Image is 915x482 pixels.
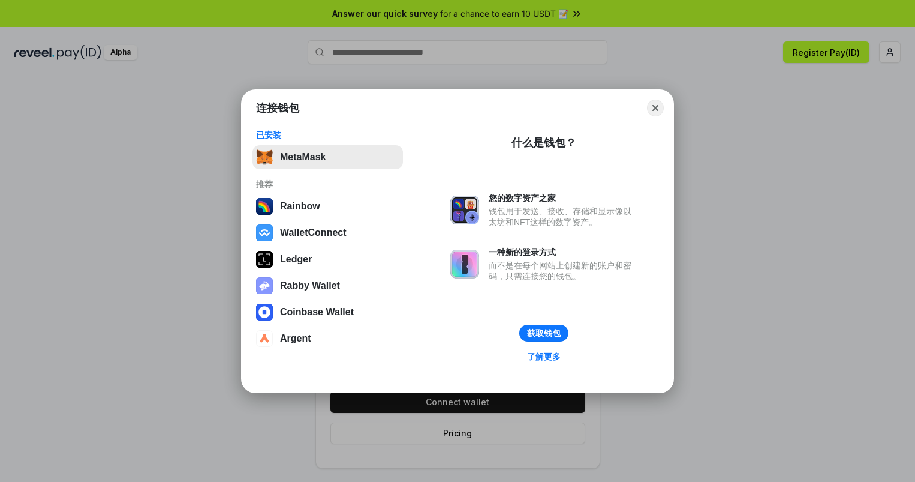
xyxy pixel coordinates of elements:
button: 获取钱包 [519,325,568,342]
h1: 连接钱包 [256,101,299,115]
div: 而不是在每个网站上创建新的账户和密码，只需连接您的钱包。 [489,260,637,282]
div: 推荐 [256,179,399,190]
div: MetaMask [280,152,326,163]
button: Rabby Wallet [252,274,403,298]
img: svg+xml,%3Csvg%20width%3D%22120%22%20height%3D%22120%22%20viewBox%3D%220%200%20120%20120%22%20fil... [256,198,273,215]
button: Close [647,100,664,116]
div: WalletConnect [280,227,347,238]
a: 了解更多 [520,349,568,364]
button: Rainbow [252,194,403,218]
button: Argent [252,327,403,351]
div: 您的数字资产之家 [489,193,637,203]
button: WalletConnect [252,221,403,245]
div: Rainbow [280,201,320,212]
div: Ledger [280,254,312,265]
img: svg+xml,%3Csvg%20width%3D%2228%22%20height%3D%2228%22%20viewBox%3D%220%200%2028%2028%22%20fill%3D... [256,224,273,241]
button: MetaMask [252,145,403,169]
div: 了解更多 [527,351,561,362]
div: Rabby Wallet [280,280,340,291]
div: Argent [280,333,311,344]
img: svg+xml,%3Csvg%20xmlns%3D%22http%3A%2F%2Fwww.w3.org%2F2000%2Fsvg%22%20width%3D%2228%22%20height%3... [256,251,273,268]
div: Coinbase Wallet [280,307,354,318]
img: svg+xml,%3Csvg%20xmlns%3D%22http%3A%2F%2Fwww.w3.org%2F2000%2Fsvg%22%20fill%3D%22none%22%20viewBox... [450,196,479,224]
div: 获取钱包 [527,328,561,339]
button: Coinbase Wallet [252,300,403,324]
img: svg+xml,%3Csvg%20fill%3D%22none%22%20height%3D%2233%22%20viewBox%3D%220%200%2035%2033%22%20width%... [256,149,273,166]
img: svg+xml,%3Csvg%20xmlns%3D%22http%3A%2F%2Fwww.w3.org%2F2000%2Fsvg%22%20fill%3D%22none%22%20viewBox... [256,277,273,294]
div: 一种新的登录方式 [489,247,637,258]
div: 已安装 [256,130,399,140]
img: svg+xml,%3Csvg%20width%3D%2228%22%20height%3D%2228%22%20viewBox%3D%220%200%2028%2028%22%20fill%3D... [256,304,273,321]
div: 钱包用于发送、接收、存储和显示像以太坊和NFT这样的数字资产。 [489,206,637,227]
div: 什么是钱包？ [511,136,576,150]
img: svg+xml,%3Csvg%20width%3D%2228%22%20height%3D%2228%22%20viewBox%3D%220%200%2028%2028%22%20fill%3D... [256,330,273,347]
img: svg+xml,%3Csvg%20xmlns%3D%22http%3A%2F%2Fwww.w3.org%2F2000%2Fsvg%22%20fill%3D%22none%22%20viewBox... [450,250,479,279]
button: Ledger [252,247,403,271]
